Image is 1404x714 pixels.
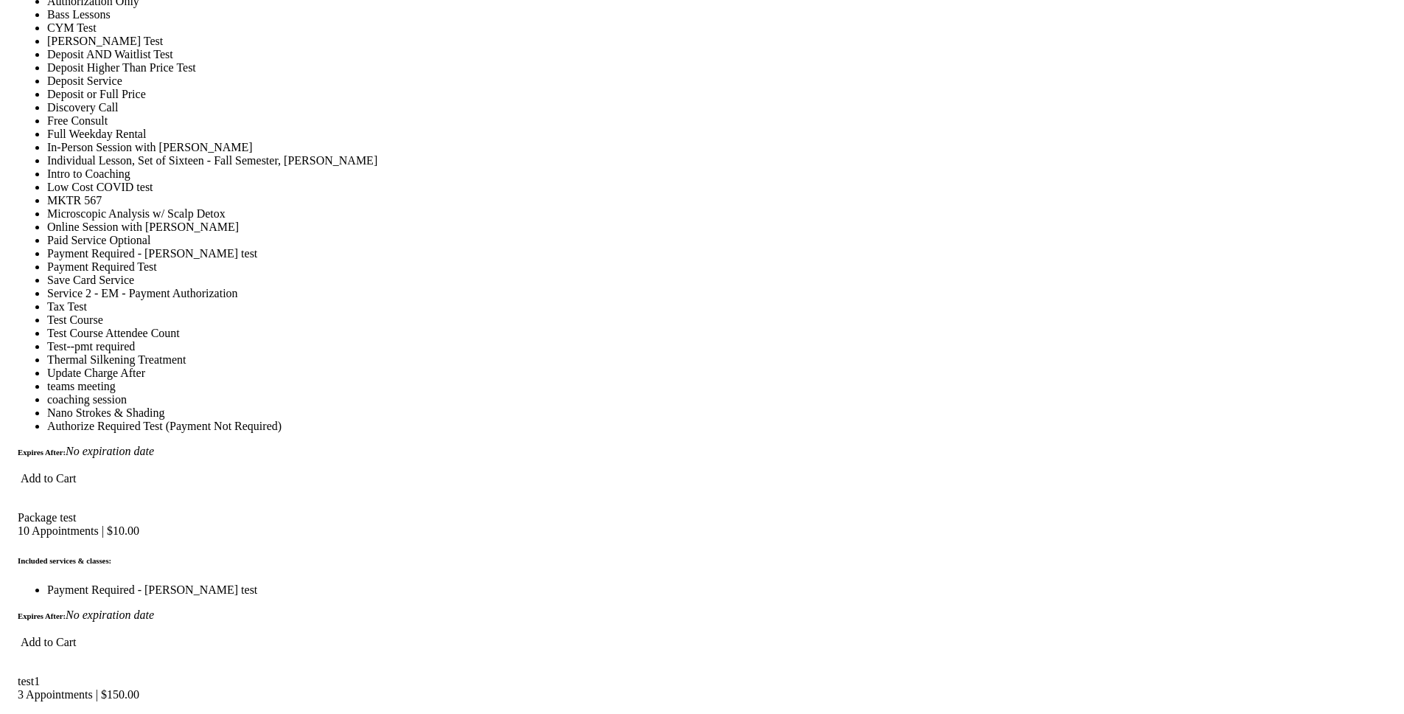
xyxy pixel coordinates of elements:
[47,367,1386,380] li: Update Charge After
[47,327,1386,340] li: Test Course Attendee Count
[47,260,1386,274] li: Payment Required Test
[47,300,1386,313] li: Tax Test
[47,287,1386,300] li: Service 2 - EM - Payment Authorization
[21,472,77,485] span: Add to Cart
[18,511,139,524] mat-card-title: Package test
[18,524,139,538] mat-card-subtitle: 10 Appointments | $10.00
[47,48,1386,61] li: Deposit AND Waitlist Test
[47,583,1386,597] li: Payment Required - [PERSON_NAME] test
[47,74,1386,88] li: Deposit Service
[47,167,1386,181] li: Intro to Coaching
[18,675,139,688] mat-card-title: test1
[47,141,1386,154] li: In-Person Session with [PERSON_NAME]
[47,154,1386,167] li: Individual Lesson, Set of Sixteen - Fall Semester, [PERSON_NAME]
[12,628,85,657] button: Add Package to Cart
[47,101,1386,114] li: Discovery Call
[47,221,1386,234] li: Online Session with [PERSON_NAME]
[47,114,1386,128] li: Free Consult
[18,688,139,701] mat-card-subtitle: 3 Appointments | $150.00
[18,611,66,620] h6: Expires After:
[47,194,1386,207] li: MKTR 567
[47,207,1386,221] li: Microscopic Analysis w/ Scalp Detox
[47,420,1386,433] li: Authorize Required Test (Payment Not Required)
[47,181,1386,194] li: Low Cost COVID test
[47,88,1386,101] li: Deposit or Full Price
[47,313,1386,327] li: Test Course
[47,247,1386,260] li: Payment Required - [PERSON_NAME] test
[47,393,1386,406] li: coaching session
[47,61,1386,74] li: Deposit Higher Than Price Test
[66,445,154,457] em: No expiration date
[47,21,1386,35] li: CYM Test
[47,353,1386,367] li: Thermal Silkening Treatment
[47,274,1386,287] li: Save Card Service
[21,636,77,648] span: Add to Cart
[47,406,1386,420] li: Nano Strokes & Shading
[47,128,1386,141] li: Full Weekday Rental
[47,340,1386,353] li: Test--pmt required
[18,448,66,457] h6: Expires After:
[47,8,1386,21] li: Bass Lessons
[18,556,1386,565] h6: Included services & classes:
[47,234,1386,247] li: Paid Service Optional
[47,35,1386,48] li: [PERSON_NAME] Test
[12,464,85,493] button: Add Package to Cart
[66,609,154,621] em: No expiration date
[47,380,1386,393] li: teams meeting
